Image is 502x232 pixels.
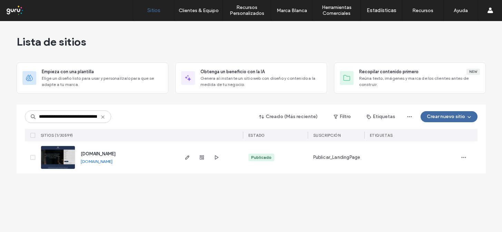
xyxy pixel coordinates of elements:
span: SITIOS (1/30599) [41,133,73,138]
label: Estadísticas [367,7,396,13]
span: Lista de sitios [17,35,86,49]
span: Obtenga un beneficio con la IA [200,68,265,75]
label: Marca Blanca [277,8,307,13]
button: Etiquetas [361,111,401,122]
div: Empieza con una plantillaElige un diseño listo para usar y personalízalo para que se adapte a tu ... [17,62,168,94]
span: Elige un diseño listo para usar y personalízalo para que se adapte a tu marca. [42,75,163,88]
a: [DOMAIN_NAME] [81,151,116,156]
button: Filtro [327,111,358,122]
span: Suscripción [313,133,341,138]
label: Clientes & Equipo [179,8,219,13]
span: Publicar_LandingPage [313,154,360,161]
span: Recopilar contenido primero [359,68,419,75]
label: Ayuda [454,8,468,13]
span: Reúna texto, imágenes y marca de los clientes antes de construir. [359,75,480,88]
div: New [466,69,480,75]
div: Publicado [251,154,272,161]
div: Obtenga un beneficio con la IAGenera al instante un sitio web con diseño y contenido a la medida ... [175,62,327,94]
a: [DOMAIN_NAME] [81,159,112,164]
label: Herramientas Comerciales [313,4,361,16]
label: Recursos Personalizados [223,4,271,16]
span: ESTADO [248,133,265,138]
button: Crear nuevo sitio [421,111,478,122]
label: Recursos [412,8,433,13]
button: Creado (Más reciente) [253,111,324,122]
span: Empieza con una plantilla [42,68,94,75]
span: Genera al instante un sitio web con diseño y contenido a la medida de tu negocio. [200,75,321,88]
span: ETIQUETAS [370,133,393,138]
div: Recopilar contenido primeroNewReúna texto, imágenes y marca de los clientes antes de construir. [334,62,486,94]
label: Sitios [147,7,160,13]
